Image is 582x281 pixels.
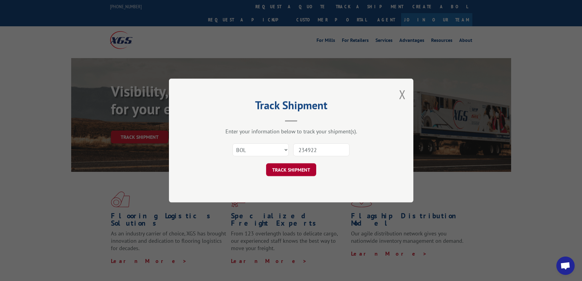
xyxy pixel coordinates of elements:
div: Enter your information below to track your shipment(s). [199,128,383,135]
button: TRACK SHIPMENT [266,163,316,176]
h2: Track Shipment [199,101,383,113]
div: Open chat [556,257,575,275]
button: Close modal [399,86,406,102]
input: Number(s) [293,143,350,156]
